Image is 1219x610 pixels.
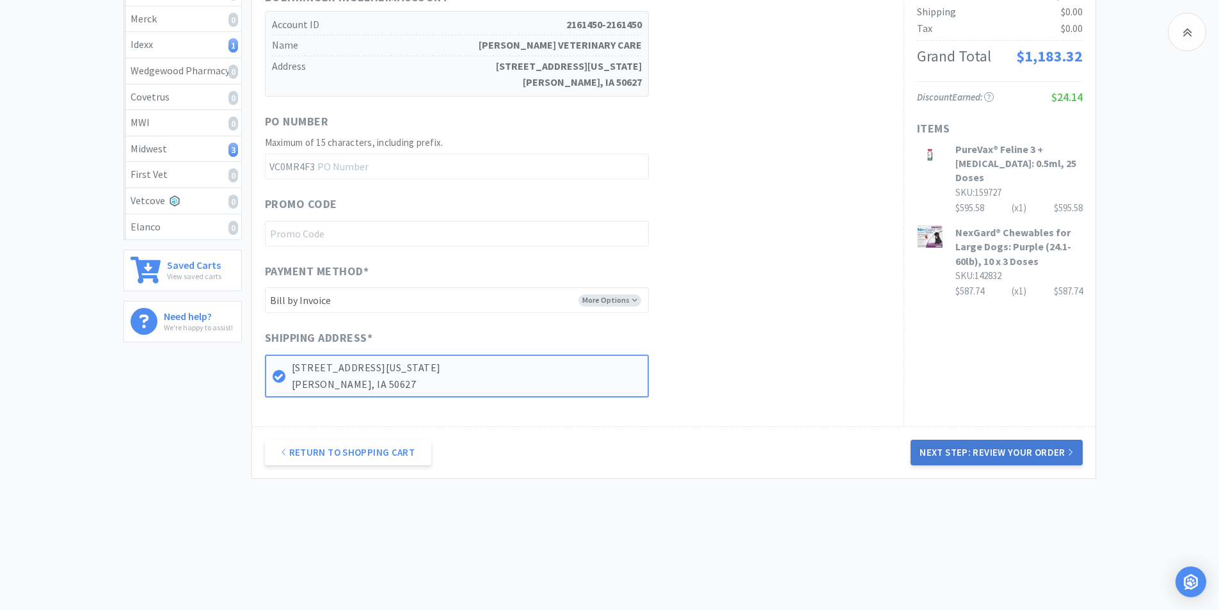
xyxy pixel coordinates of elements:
div: Open Intercom Messenger [1175,566,1206,597]
div: Elanco [131,219,235,236]
div: (x 1 ) [1012,284,1026,299]
i: 0 [228,195,238,209]
i: 1 [228,38,238,52]
img: e9efae5cf16648cca03be5e6661f816b_319981.jpeg [917,225,943,248]
span: $1,183.32 [1016,46,1083,66]
div: MWI [131,115,235,131]
div: (x 1 ) [1012,200,1026,216]
p: We're happy to assist! [164,321,233,333]
h3: NexGard® Chewables for Large Dogs: Purple (24.1-60lb), 10 x 3 Doses [955,225,1083,268]
span: VC0MR4F3 [265,154,317,179]
h6: Need help? [164,308,233,321]
a: MWI0 [124,110,241,136]
i: 0 [228,91,238,105]
div: Merck [131,11,235,28]
p: View saved carts [167,270,221,282]
span: Discount Earned: [917,91,994,103]
strong: [PERSON_NAME] VETERINARY CARE [479,37,642,54]
p: [PERSON_NAME], IA 50627 [292,376,641,393]
i: 0 [228,221,238,235]
i: 0 [228,168,238,182]
div: $587.74 [1054,284,1083,299]
a: Idexx1 [124,32,241,58]
div: Vetcove [131,193,235,209]
div: $595.58 [955,200,1083,216]
a: Wedgewood Pharmacy0 [124,58,241,84]
i: 0 [228,13,238,27]
div: Midwest [131,141,235,157]
div: Idexx [131,36,235,53]
h1: Items [917,120,1083,138]
a: Midwest3 [124,136,241,163]
button: Next Step: Review Your Order [911,440,1082,465]
span: $0.00 [1061,5,1083,18]
span: $0.00 [1061,22,1083,35]
div: Grand Total [917,44,991,68]
div: $587.74 [955,284,1083,299]
a: Elanco0 [124,214,241,240]
img: 732ef1de9d2c44939d8d37ff4876569b_335432.png [917,142,943,168]
div: Covetrus [131,89,235,106]
h5: Account ID [272,15,642,36]
div: Shipping [917,4,956,20]
span: Promo Code [265,195,337,214]
span: PO Number [265,113,329,131]
strong: 2161450-2161450 [566,17,642,33]
span: Payment Method * [265,262,369,281]
div: $595.58 [1054,200,1083,216]
a: Covetrus0 [124,84,241,111]
div: Wedgewood Pharmacy [131,63,235,79]
p: [STREET_ADDRESS][US_STATE] [292,360,641,376]
a: Merck0 [124,6,241,33]
a: Return to Shopping Cart [265,440,431,465]
input: PO Number [265,154,649,179]
span: $24.14 [1051,90,1083,104]
span: Maximum of 15 characters, including prefix. [265,136,443,148]
span: SKU: 142832 [955,269,1001,282]
a: First Vet0 [124,162,241,188]
span: SKU: 159727 [955,186,1001,198]
input: Promo Code [265,221,649,246]
h6: Saved Carts [167,257,221,270]
div: First Vet [131,166,235,183]
h3: PureVax® Feline 3 + [MEDICAL_DATA]: 0.5ml, 25 Doses [955,142,1083,185]
h5: Address [272,56,642,93]
a: Vetcove0 [124,188,241,214]
strong: [STREET_ADDRESS][US_STATE] [PERSON_NAME], IA 50627 [496,58,642,91]
h5: Name [272,35,642,56]
i: 0 [228,65,238,79]
span: Shipping Address * [265,329,373,348]
i: 0 [228,116,238,131]
i: 3 [228,143,238,157]
a: Saved CartsView saved carts [123,250,242,291]
div: Tax [917,20,932,37]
